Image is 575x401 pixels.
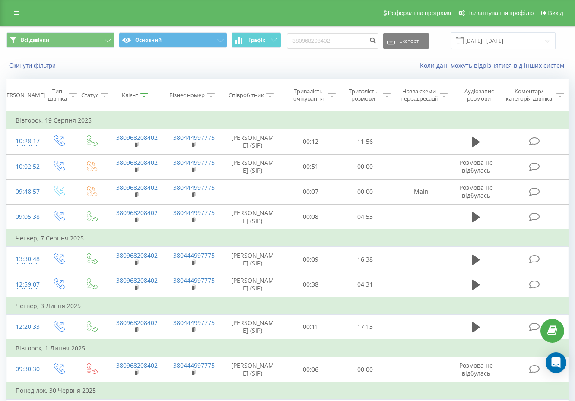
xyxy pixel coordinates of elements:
span: Графік [248,37,265,43]
a: 380444997775 [173,183,215,192]
td: Вівторок, 1 Липня 2025 [7,340,569,357]
td: [PERSON_NAME] (SIP) [222,204,283,230]
div: Коментар/категорія дзвінка [504,88,554,102]
td: [PERSON_NAME] (SIP) [222,154,283,179]
div: Бізнес номер [169,92,205,99]
td: Четвер, 7 Серпня 2025 [7,230,569,247]
button: Основний [119,32,227,48]
a: 380968208402 [116,276,158,284]
div: 12:59:07 [16,276,33,293]
span: Реферальна програма [388,9,451,16]
div: 10:02:52 [16,158,33,175]
td: 16:38 [338,247,393,272]
div: Тривалість розмови [346,88,381,102]
a: Коли дані можуть відрізнятися вiд інших систем [420,61,569,69]
td: 11:56 [338,129,393,154]
a: 380444997775 [173,361,215,369]
button: Скинути фільтри [6,62,60,69]
td: 00:11 [283,314,338,340]
td: 00:51 [283,154,338,179]
td: [PERSON_NAME] (SIP) [222,247,283,272]
td: [PERSON_NAME] (SIP) [222,357,283,382]
a: 380968208402 [116,251,158,259]
td: 00:12 [283,129,338,154]
div: Open Intercom Messenger [546,352,566,373]
td: [PERSON_NAME] (SIP) [222,129,283,154]
td: 00:38 [283,272,338,297]
div: Аудіозапис розмови [457,88,500,102]
button: Всі дзвінки [6,32,114,48]
div: 09:48:57 [16,183,33,200]
div: Тривалість очікування [291,88,326,102]
td: 00:08 [283,204,338,230]
td: 00:09 [283,247,338,272]
td: 00:07 [283,179,338,204]
a: 380444997775 [173,133,215,142]
a: 380968208402 [116,133,158,142]
input: Пошук за номером [287,33,378,49]
div: [PERSON_NAME] [1,92,45,99]
span: Всі дзвінки [21,37,49,44]
div: 13:30:48 [16,251,33,268]
a: 380968208402 [116,319,158,327]
td: 17:13 [338,314,393,340]
a: 380444997775 [173,208,215,217]
td: Вівторок, 19 Серпня 2025 [7,112,569,129]
td: Понеділок, 30 Червня 2025 [7,382,569,399]
td: 00:00 [338,179,393,204]
td: [PERSON_NAME] (SIP) [222,314,283,340]
a: 380968208402 [116,158,158,167]
div: Клієнт [122,92,138,99]
button: Експорт [383,33,429,49]
a: 380968208402 [116,183,158,192]
td: 04:31 [338,272,393,297]
td: 00:00 [338,357,393,382]
td: 00:00 [338,154,393,179]
div: Назва схеми переадресації [400,88,438,102]
td: Четвер, 3 Липня 2025 [7,297,569,315]
span: Розмова не відбулась [459,361,493,377]
a: 380444997775 [173,251,215,259]
button: Графік [232,32,281,48]
span: Розмова не відбулась [459,158,493,174]
div: Співробітник [229,92,264,99]
a: 380968208402 [116,208,158,217]
a: 380444997775 [173,276,215,284]
td: 04:53 [338,204,393,230]
span: Налаштування профілю [466,9,534,16]
a: 380444997775 [173,319,215,327]
div: Тип дзвінка [48,88,67,102]
td: 00:06 [283,357,338,382]
div: 09:30:30 [16,361,33,378]
span: Вихід [548,9,563,16]
td: Main [393,179,450,204]
div: Статус [81,92,98,99]
div: 09:05:38 [16,208,33,225]
div: 12:20:33 [16,319,33,335]
div: 10:28:17 [16,133,33,150]
a: 380968208402 [116,361,158,369]
span: Розмова не відбулась [459,183,493,199]
td: [PERSON_NAME] (SIP) [222,272,283,297]
a: 380444997775 [173,158,215,167]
